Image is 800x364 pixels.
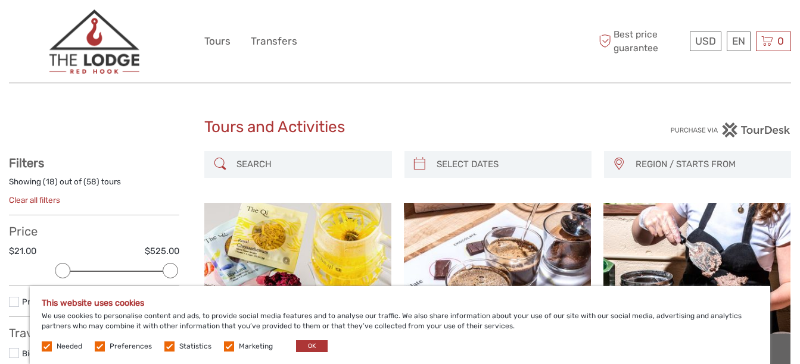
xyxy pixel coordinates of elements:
button: REGION / STARTS FROM [630,155,785,174]
h3: Price [9,224,179,239]
input: SELECT DATES [432,154,586,175]
div: EN [727,32,751,51]
div: We use cookies to personalise content and ads, to provide social media features and to analyse ou... [30,286,770,364]
img: PurchaseViaTourDesk.png [670,123,791,137]
button: Open LiveChat chat widget [137,18,151,33]
strong: Filters [9,156,44,170]
label: 18 [46,176,55,187]
a: Private tours [22,297,70,306]
input: SEARCH [232,154,385,175]
label: Needed [57,341,82,352]
h3: Travel Method [9,326,179,340]
h5: This website uses cookies [42,298,758,308]
a: Tours [204,33,231,50]
h1: Tours and Activities [204,118,596,137]
span: Best price guarantee [596,28,687,54]
a: Bicycle [22,349,48,358]
a: Clear all filters [9,195,60,205]
span: USD [695,35,716,47]
button: OK [296,340,328,352]
label: Statistics [179,341,211,352]
p: We're away right now. Please check back later! [17,21,135,30]
img: 3372-446ee131-1f5f-44bb-ab65-b016f9bed1fb_logo_big.png [49,9,140,74]
label: Marketing [239,341,273,352]
label: Preferences [110,341,152,352]
label: 58 [86,176,97,187]
div: Showing ( ) out of ( ) tours [9,176,179,194]
label: $525.00 [145,245,179,258]
a: Transfers [251,33,297,50]
label: $21.00 [9,245,36,258]
span: 0 [776,35,786,47]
